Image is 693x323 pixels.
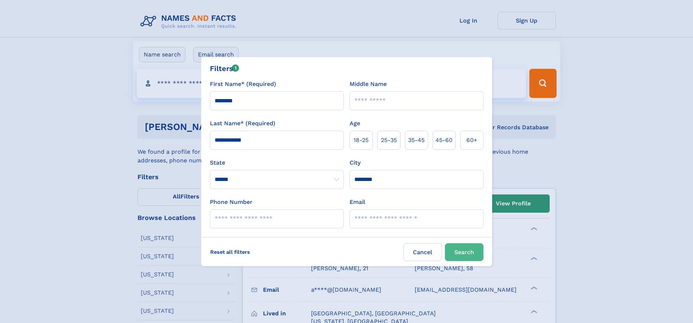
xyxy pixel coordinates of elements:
label: Cancel [403,243,442,261]
label: Phone Number [210,198,252,206]
span: 18‑25 [354,136,369,145]
span: 35‑45 [408,136,425,145]
label: City [350,158,361,167]
label: First Name* (Required) [210,80,276,88]
label: Email [350,198,365,206]
label: Middle Name [350,80,387,88]
label: Age [350,119,360,128]
span: 45‑60 [435,136,453,145]
label: Reset all filters [206,243,255,261]
label: State [210,158,344,167]
label: Last Name* (Required) [210,119,275,128]
button: Search [445,243,483,261]
span: 25‑35 [381,136,397,145]
span: 60+ [466,136,477,145]
div: Filters [210,63,239,74]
